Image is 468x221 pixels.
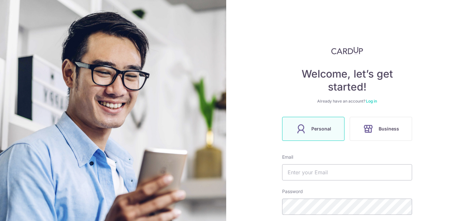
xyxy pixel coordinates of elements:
label: Password [282,188,303,195]
input: Enter your Email [282,164,412,180]
h4: Welcome, let’s get started! [282,68,412,93]
img: CardUp Logo [331,47,363,55]
span: Personal [311,125,331,133]
label: Email [282,154,293,160]
a: Log in [366,99,377,104]
div: Already have an account? [282,99,412,104]
a: Personal [279,117,347,141]
span: Business [379,125,399,133]
a: Business [347,117,415,141]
